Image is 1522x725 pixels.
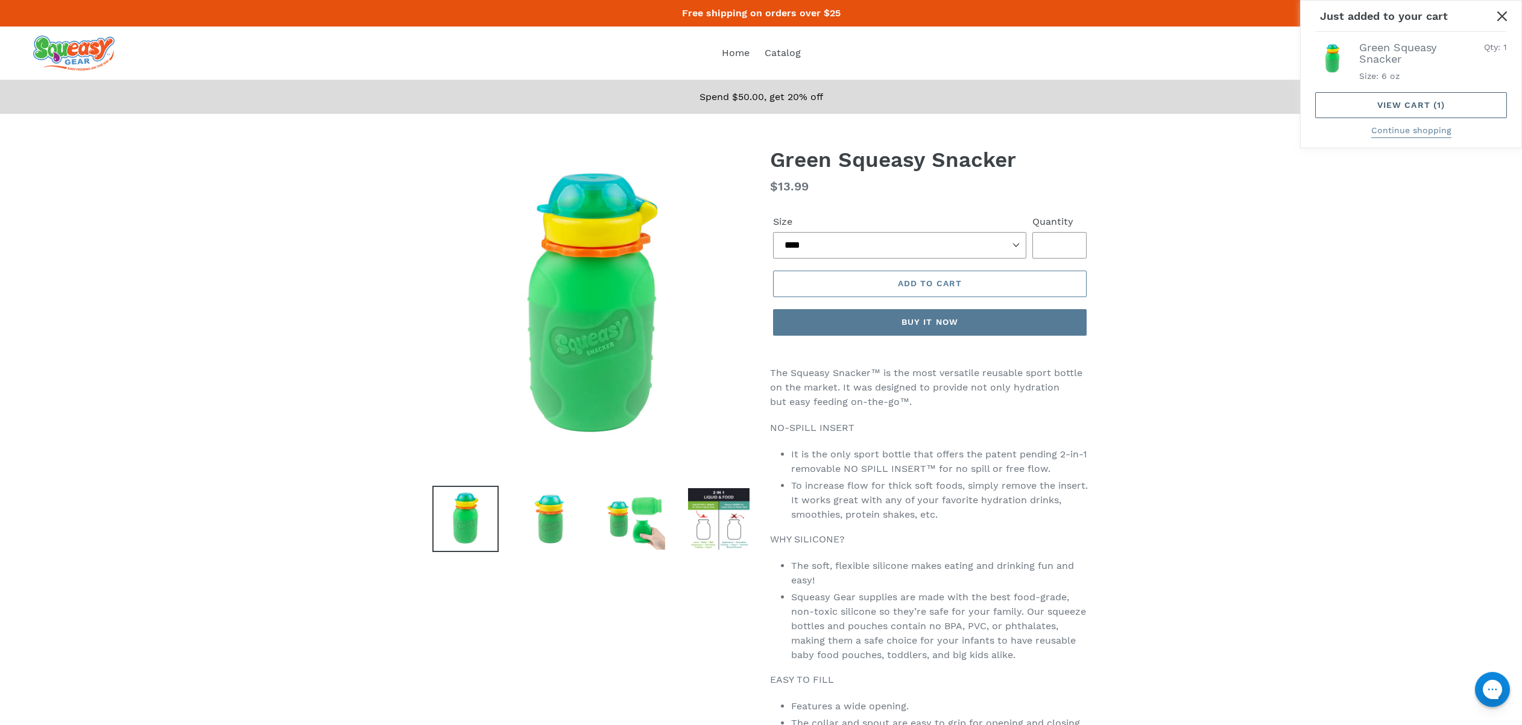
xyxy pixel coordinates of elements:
[770,366,1090,409] p: The Squeasy Snacker™ is the most versatile reusable sport bottle on the market. It was designed t...
[1315,42,1350,76] img: Green Squeasy Snacker
[1032,215,1087,229] label: Quantity
[1359,70,1453,83] li: Size: 6 oz
[770,532,1090,547] p: WHY SILICONE?
[1503,42,1507,52] span: 1
[722,47,750,59] span: Home
[1489,2,1516,30] button: Close
[1484,42,1500,52] span: Qty:
[1371,124,1451,138] button: Continue shopping
[1359,67,1453,83] ul: Product details
[517,486,583,552] img: Load image into Gallery viewer, Green Squeasy Snacker
[765,47,801,59] span: Catalog
[770,673,1090,687] p: EASY TO FILL
[1315,92,1507,118] a: View cart (1 item)
[898,278,962,288] span: Add to cart
[770,421,1090,435] p: NO-SPILL INSERT
[770,179,809,193] span: $13.99
[791,590,1090,662] li: Squeasy Gear supplies are made with the best food-grade, non-toxic silicone so they’re safe for y...
[33,36,115,71] img: squeasy gear snacker portable food pouch
[1359,42,1453,64] div: Green Squeasy Snacker
[773,309,1087,336] button: Buy it now
[759,44,807,62] a: Catalog
[791,559,1090,588] li: The soft, flexible silicone makes eating and drinking fun and easy!
[432,486,499,552] img: Load image into Gallery viewer, Green Squeasy Snacker
[791,479,1090,522] li: To increase flow for thick soft foods, simply remove the insert. It works great with any of your ...
[1437,100,1441,110] span: 1 item
[770,147,1090,172] h1: Green Squeasy Snacker
[791,699,1090,714] li: Features a wide opening.
[773,271,1087,297] button: Add to cart
[773,215,1026,229] label: Size
[1315,10,1507,32] h2: Just added to your cart
[601,486,668,552] img: Load image into Gallery viewer, Green Squeasy Snacker
[686,486,752,552] img: Load image into Gallery viewer, Green Squeasy Snacker
[716,44,756,62] a: Home
[791,447,1090,476] li: It is the only sport bottle that offers the patent pending 2-in-1 removable NO SPILL INSERT™ for ...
